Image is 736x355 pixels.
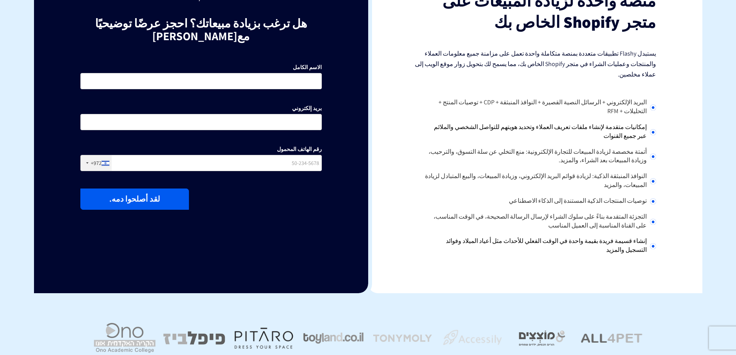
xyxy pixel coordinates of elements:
font: +972 [91,160,102,166]
div: إسرائيل: +972 [81,155,112,171]
input: 50-234-5678 [80,155,322,171]
font: النوافذ المنبثقة الذكية: لزيادة قوائم البريد الإلكتروني، وزيادة المبيعات، والبيع المتبادل لزيادة ... [425,172,647,189]
font: لقد أصلحوا دمه. [109,194,160,204]
font: البريد الإلكتروني + الرسائل النصية القصيرة + النوافذ المنبثقة + CDP + توصيات المنتج + التحليلات +... [439,98,647,115]
font: بريد إلكتروني [292,105,322,112]
font: إنشاء قسيمة فريدة بقيمة واحدة في الوقت الفعلي للأحداث مثل أعياد الميلاد وفوائد التسجيل والمزيد [446,237,647,254]
font: أتمتة مخصصة لزيادة المبيعات للتجارة الإلكترونية: منع التخلي عن سلة التسوق، والترحيب، وزيادة المبي... [428,148,647,165]
font: توصيات المنتجات الذكية المستندة إلى الذكاء الاصطناعي [509,197,647,205]
font: الاسم الكامل [293,64,322,71]
font: يستبدل Flashy تطبيقات متعددة بمنصة متكاملة واحدة تعمل على مزامنة جميع معلومات العملاء والمنتجات و... [415,49,656,78]
button: لقد أصلحوا دمه. [80,189,189,210]
font: إمكانيات متقدمة لإنشاء ملفات تعريف العملاء وتحديد هويتهم للتواصل الشخصي والملائم عبر جميع القنوات [434,123,647,140]
font: رقم الهاتف المحمول [277,146,322,153]
font: التجزئة المتقدمة بناءً على سلوك الشراء لإرسال الرسالة الصحيحة، في الوقت المناسب، على القناة المنا... [433,212,647,229]
font: هل ترغب بزيادة مبيعاتك؟ احجز عرضًا توضيحيًا مع[PERSON_NAME] [95,15,307,44]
